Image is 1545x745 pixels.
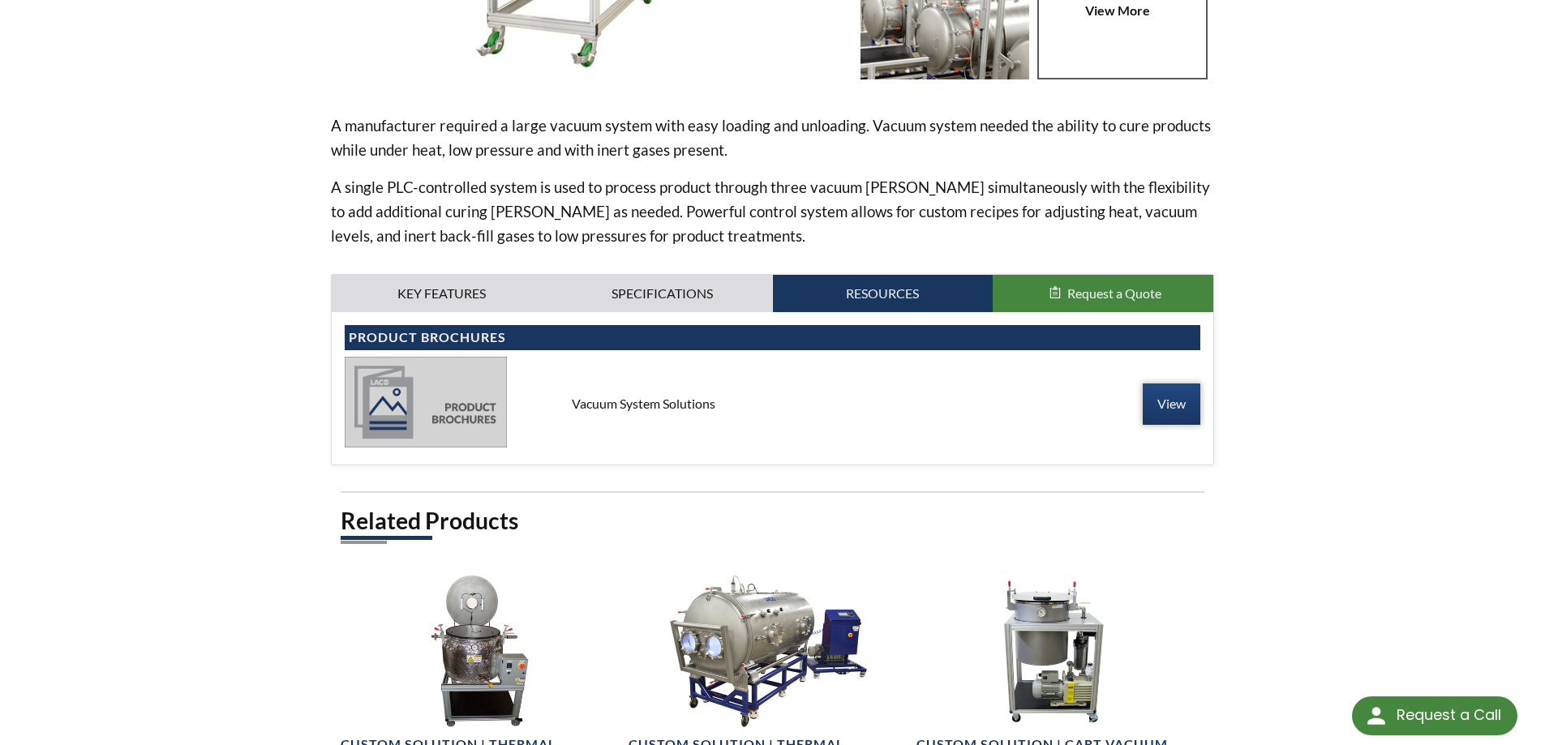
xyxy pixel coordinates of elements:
a: Resources [773,275,994,312]
a: View [1143,383,1200,424]
a: Key Features [332,275,552,312]
p: A single PLC-controlled system is used to process product through three vacuum [PERSON_NAME] simu... [331,175,1215,248]
div: Vacuum System Solutions [559,395,987,413]
span: Request a Quote [1067,285,1161,301]
div: Request a Call [1352,696,1517,735]
img: product_brochures-81b49242bb8394b31c113ade466a77c846893fb1009a796a1a03a1a1c57cbc37.jpg [345,357,507,447]
h4: Product Brochures [349,329,1197,346]
div: Request a Call [1397,696,1501,734]
p: A manufacturer required a large vacuum system with easy loading and unloading. Vacuum system need... [331,113,1215,162]
button: Request a Quote [993,275,1213,312]
a: Specifications [552,275,773,312]
h2: Related Products [341,506,1205,536]
img: round button [1363,703,1389,729]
